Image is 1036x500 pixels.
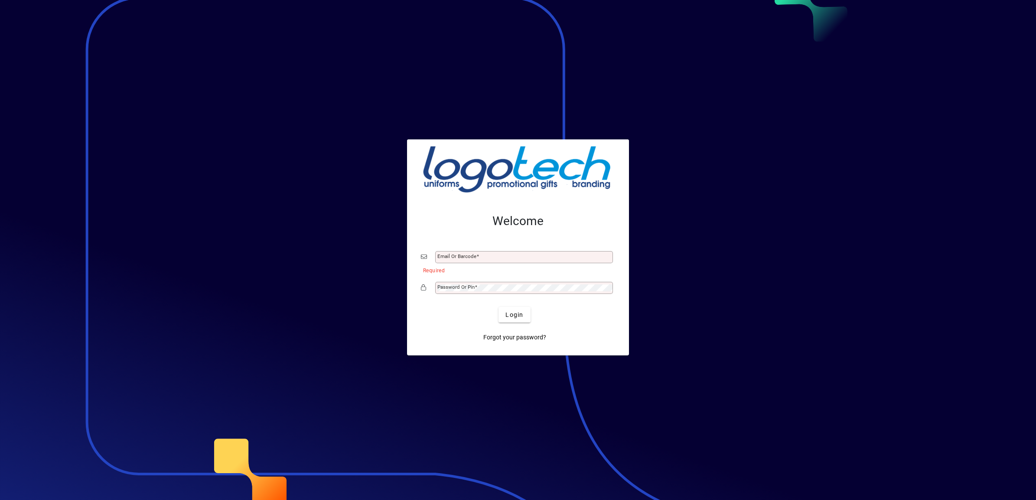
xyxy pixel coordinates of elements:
mat-error: Required [423,265,608,274]
h2: Welcome [421,214,615,229]
mat-label: Password or Pin [437,284,475,290]
mat-label: Email or Barcode [437,253,476,259]
span: Forgot your password? [483,333,546,342]
span: Login [505,310,523,319]
button: Login [498,307,530,323]
a: Forgot your password? [480,329,550,345]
